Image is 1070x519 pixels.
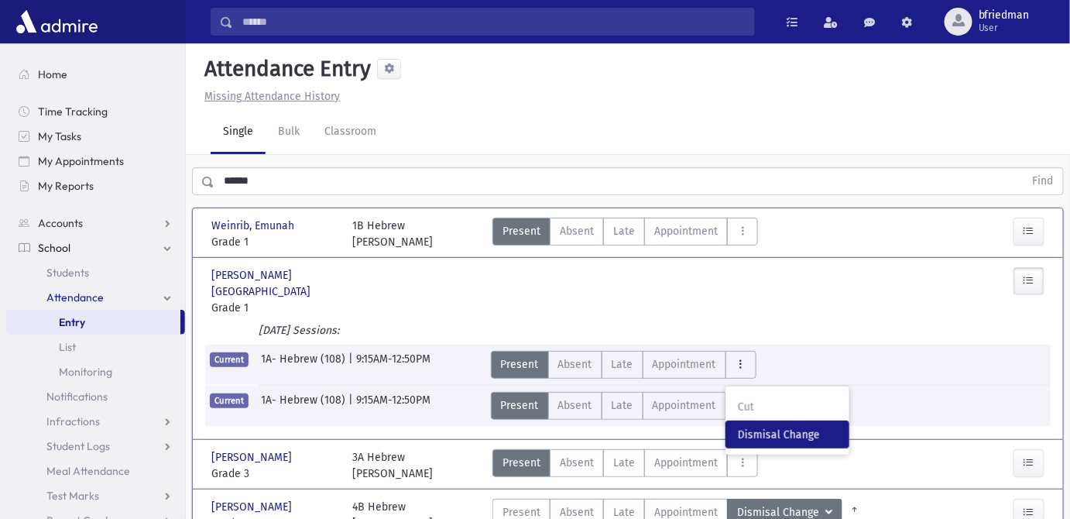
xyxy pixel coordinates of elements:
[502,223,540,239] span: Present
[558,397,592,414] span: Absent
[6,149,185,174] a: My Appointments
[211,218,297,234] span: Weinrib, Emunah
[59,340,76,354] span: List
[492,218,758,250] div: AttTypes
[348,351,356,379] span: |
[211,466,338,482] span: Grade 3
[491,392,756,420] div: AttTypes
[38,154,124,168] span: My Appointments
[46,290,104,304] span: Attendance
[211,300,338,316] span: Grade 1
[502,455,540,471] span: Present
[6,174,185,198] a: My Reports
[46,439,110,453] span: Student Logs
[6,409,185,434] a: Infractions
[38,179,94,193] span: My Reports
[356,392,430,420] span: 9:15AM-12:50PM
[1024,168,1063,194] button: Find
[353,449,434,482] div: 3A Hebrew [PERSON_NAME]
[210,352,249,367] span: Current
[210,394,249,408] span: Current
[613,223,635,239] span: Late
[492,449,758,482] div: AttTypes
[348,392,356,420] span: |
[59,365,112,379] span: Monitoring
[38,105,108,119] span: Time Tracking
[653,397,716,414] span: Appointment
[6,211,185,235] a: Accounts
[979,9,1030,22] span: bfriedman
[38,241,70,255] span: School
[654,455,718,471] span: Appointment
[6,359,185,384] a: Monitoring
[59,315,85,329] span: Entry
[312,111,389,154] a: Classroom
[491,351,756,379] div: AttTypes
[6,310,180,335] a: Entry
[6,235,185,260] a: School
[612,397,633,414] span: Late
[12,6,101,37] img: AdmirePro
[6,285,185,310] a: Attendance
[356,351,430,379] span: 9:15AM-12:50PM
[6,459,185,483] a: Meal Attendance
[261,392,348,420] span: 1A- Hebrew (108)
[211,111,266,154] a: Single
[38,67,67,81] span: Home
[6,483,185,508] a: Test Marks
[353,218,434,250] div: 1B Hebrew [PERSON_NAME]
[198,90,340,103] a: Missing Attendance History
[46,489,99,503] span: Test Marks
[211,267,338,300] span: [PERSON_NAME][GEOGRAPHIC_DATA]
[979,22,1030,34] span: User
[38,129,81,143] span: My Tasks
[6,260,185,285] a: Students
[6,384,185,409] a: Notifications
[6,335,185,359] a: List
[261,351,348,379] span: 1A- Hebrew (108)
[211,499,295,515] span: [PERSON_NAME]
[558,356,592,373] span: Absent
[6,434,185,459] a: Student Logs
[613,455,635,471] span: Late
[501,397,539,414] span: Present
[259,324,339,337] i: [DATE] Sessions:
[654,223,718,239] span: Appointment
[46,390,108,404] span: Notifications
[6,99,185,124] a: Time Tracking
[6,124,185,149] a: My Tasks
[46,464,130,478] span: Meal Attendance
[46,414,100,428] span: Infractions
[211,234,338,250] span: Grade 1
[211,449,295,466] span: [PERSON_NAME]
[233,8,754,36] input: Search
[738,427,837,443] span: Dismisal Change
[560,455,594,471] span: Absent
[653,356,716,373] span: Appointment
[204,90,340,103] u: Missing Attendance History
[6,62,185,87] a: Home
[560,223,594,239] span: Absent
[501,356,539,373] span: Present
[198,56,371,82] h5: Attendance Entry
[612,356,633,373] span: Late
[38,216,83,230] span: Accounts
[738,399,837,415] span: Cut
[266,111,312,154] a: Bulk
[46,266,89,280] span: Students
